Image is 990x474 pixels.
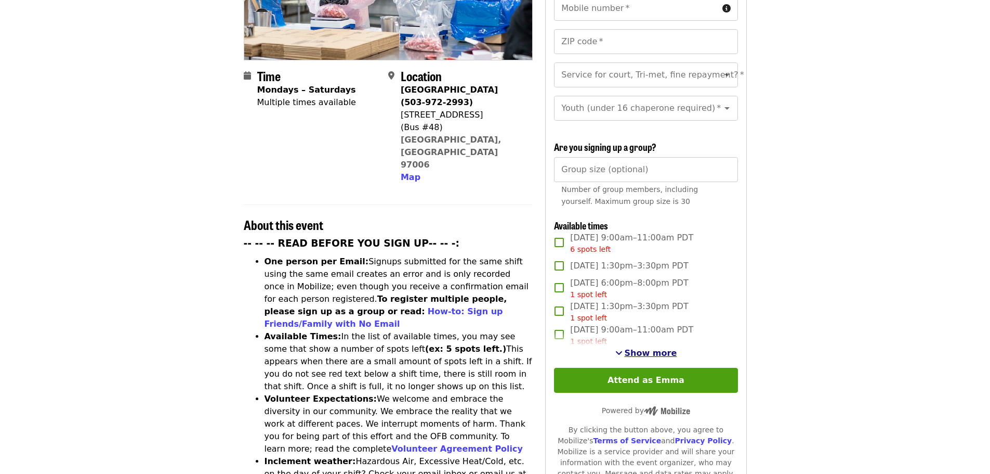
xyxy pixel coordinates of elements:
img: Powered by Mobilize [644,406,690,416]
button: Open [720,101,734,116]
span: 1 spot left [570,314,607,322]
a: Privacy Policy [675,437,732,445]
strong: Mondays – Saturdays [257,85,356,95]
span: Map [401,172,420,182]
button: See more timeslots [615,347,677,360]
span: 1 spot left [570,337,607,345]
span: Time [257,67,281,85]
strong: Inclement weather: [265,456,356,466]
strong: To register multiple people, please sign up as a group or read: [265,294,507,316]
strong: [GEOGRAPHIC_DATA] (503-972-2993) [401,85,498,107]
strong: Available Times: [265,331,341,341]
i: map-marker-alt icon [388,71,394,81]
a: How-to: Sign up Friends/Family with No Email [265,306,503,329]
span: Powered by [602,406,690,415]
a: [GEOGRAPHIC_DATA], [GEOGRAPHIC_DATA] 97006 [401,135,501,170]
li: We welcome and embrace the diversity in our community. We embrace the reality that we work at dif... [265,393,533,455]
strong: -- -- -- READ BEFORE YOU SIGN UP-- -- -: [244,238,460,249]
span: Location [401,67,442,85]
span: [DATE] 9:00am–11:00am PDT [570,232,693,255]
span: 1 spot left [570,290,607,299]
i: circle-info icon [722,4,731,14]
input: [object Object] [554,157,737,182]
a: Terms of Service [593,437,661,445]
span: [DATE] 1:30pm–3:30pm PDT [570,300,688,324]
span: [DATE] 1:30pm–3:30pm PDT [570,260,688,272]
strong: One person per Email: [265,257,369,266]
div: [STREET_ADDRESS] [401,109,524,121]
span: Available times [554,219,608,232]
strong: Volunteer Expectations: [265,394,377,404]
div: (Bus #48) [401,121,524,134]
span: Are you signing up a group? [554,140,656,153]
a: Volunteer Agreement Policy [391,444,523,454]
li: Signups submitted for the same shift using the same email creates an error and is only recorded o... [265,255,533,330]
span: About this event [244,215,323,234]
span: [DATE] 6:00pm–8:00pm PDT [570,277,688,300]
span: Number of group members, including yourself. Maximum group size is 30 [561,185,698,206]
div: Multiple times available [257,96,356,109]
button: Attend as Emma [554,368,737,393]
button: Map [401,171,420,184]
span: [DATE] 9:00am–11:00am PDT [570,324,693,347]
i: calendar icon [244,71,251,81]
li: In the list of available times, you may see some that show a number of spots left This appears wh... [265,330,533,393]
span: 6 spots left [570,245,611,253]
input: ZIP code [554,29,737,54]
button: Open [720,68,734,82]
span: Show more [625,348,677,358]
strong: (ex: 5 spots left.) [425,344,506,354]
